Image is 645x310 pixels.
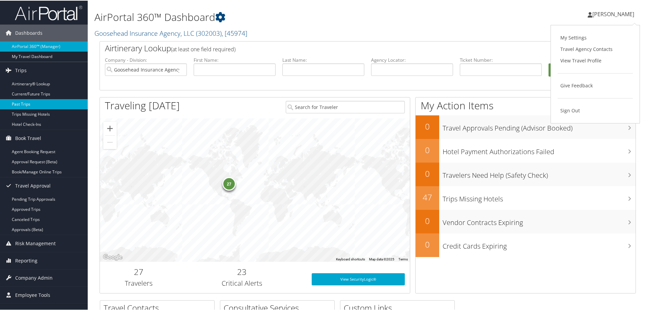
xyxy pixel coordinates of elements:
[15,24,43,41] span: Dashboards
[102,252,124,261] img: Google
[15,129,41,146] span: Book Travel
[558,31,633,43] a: My Settings
[460,56,542,63] label: Ticket Number:
[443,190,636,203] h3: Trips Missing Hotels
[94,28,247,37] a: Goosehead Insurance Agency, LLC
[416,209,636,233] a: 0Vendor Contracts Expiring
[15,286,50,303] span: Employee Tools
[558,54,633,66] a: View Travel Profile
[443,214,636,227] h3: Vendor Contracts Expiring
[105,265,172,277] h2: 27
[183,278,302,287] h3: Critical Alerts
[416,98,636,112] h1: My Action Items
[336,256,365,261] button: Keyboard shortcuts
[183,265,302,277] h2: 23
[222,176,236,190] div: 27
[105,56,187,63] label: Company - Division:
[416,162,636,186] a: 0Travelers Need Help (Safety Check)
[15,4,82,20] img: airportal-logo.png
[443,119,636,132] h3: Travel Approvals Pending (Advisor Booked)
[592,10,634,17] span: [PERSON_NAME]
[103,121,117,135] button: Zoom in
[416,238,439,250] h2: 0
[15,61,27,78] span: Trips
[416,120,439,132] h2: 0
[94,9,459,24] h1: AirPortal 360™ Dashboard
[549,63,630,76] button: Search
[15,177,51,194] span: Travel Approval
[312,273,405,285] a: View SecurityLogic®
[171,45,235,52] span: (at least one field required)
[558,104,633,116] a: Sign Out
[558,43,633,54] a: Travel Agency Contacts
[105,42,586,53] h2: Airtinerary Lookup
[398,257,408,260] a: Terms (opens in new tab)
[558,79,633,91] a: Give Feedback
[443,237,636,250] h3: Credit Cards Expiring
[196,28,222,37] span: ( 302003 )
[105,278,172,287] h3: Travelers
[443,167,636,179] h3: Travelers Need Help (Safety Check)
[416,138,636,162] a: 0Hotel Payment Authorizations Failed
[588,3,641,24] a: [PERSON_NAME]
[105,98,180,112] h1: Traveling [DATE]
[416,186,636,209] a: 47Trips Missing Hotels
[443,143,636,156] h3: Hotel Payment Authorizations Failed
[103,135,117,148] button: Zoom out
[416,167,439,179] h2: 0
[369,257,394,260] span: Map data ©2025
[15,234,56,251] span: Risk Management
[15,252,37,269] span: Reporting
[286,100,405,113] input: Search for Traveler
[222,28,247,37] span: , [ 45974 ]
[15,269,53,286] span: Company Admin
[416,233,636,256] a: 0Credit Cards Expiring
[416,144,439,155] h2: 0
[416,215,439,226] h2: 0
[416,115,636,138] a: 0Travel Approvals Pending (Advisor Booked)
[371,56,453,63] label: Agency Locator:
[282,56,364,63] label: Last Name:
[102,252,124,261] a: Open this area in Google Maps (opens a new window)
[194,56,276,63] label: First Name:
[416,191,439,202] h2: 47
